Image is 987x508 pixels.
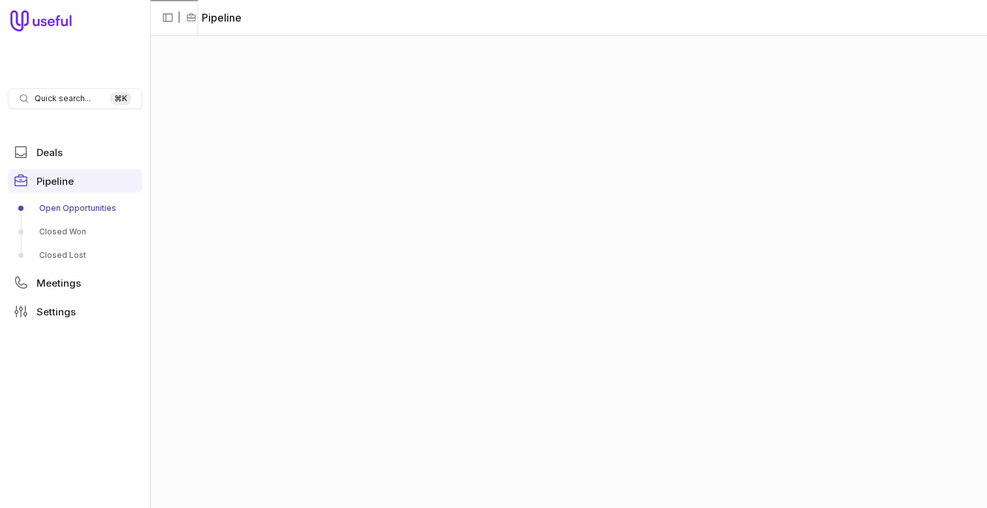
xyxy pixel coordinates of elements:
[35,93,91,104] span: Quick search...
[8,198,142,266] div: Pipeline submenu
[186,10,242,25] li: Pipeline
[110,92,131,105] kbd: ⌘ K
[37,278,81,288] span: Meetings
[8,140,142,164] a: Deals
[37,148,63,157] span: Deals
[37,307,76,317] span: Settings
[8,221,142,242] a: Closed Won
[158,8,178,27] button: Collapse sidebar
[8,198,142,219] a: Open Opportunities
[8,245,142,266] a: Closed Lost
[8,169,142,193] a: Pipeline
[8,300,142,323] a: Settings
[8,271,142,294] a: Meetings
[37,176,74,186] span: Pipeline
[178,10,181,25] span: |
